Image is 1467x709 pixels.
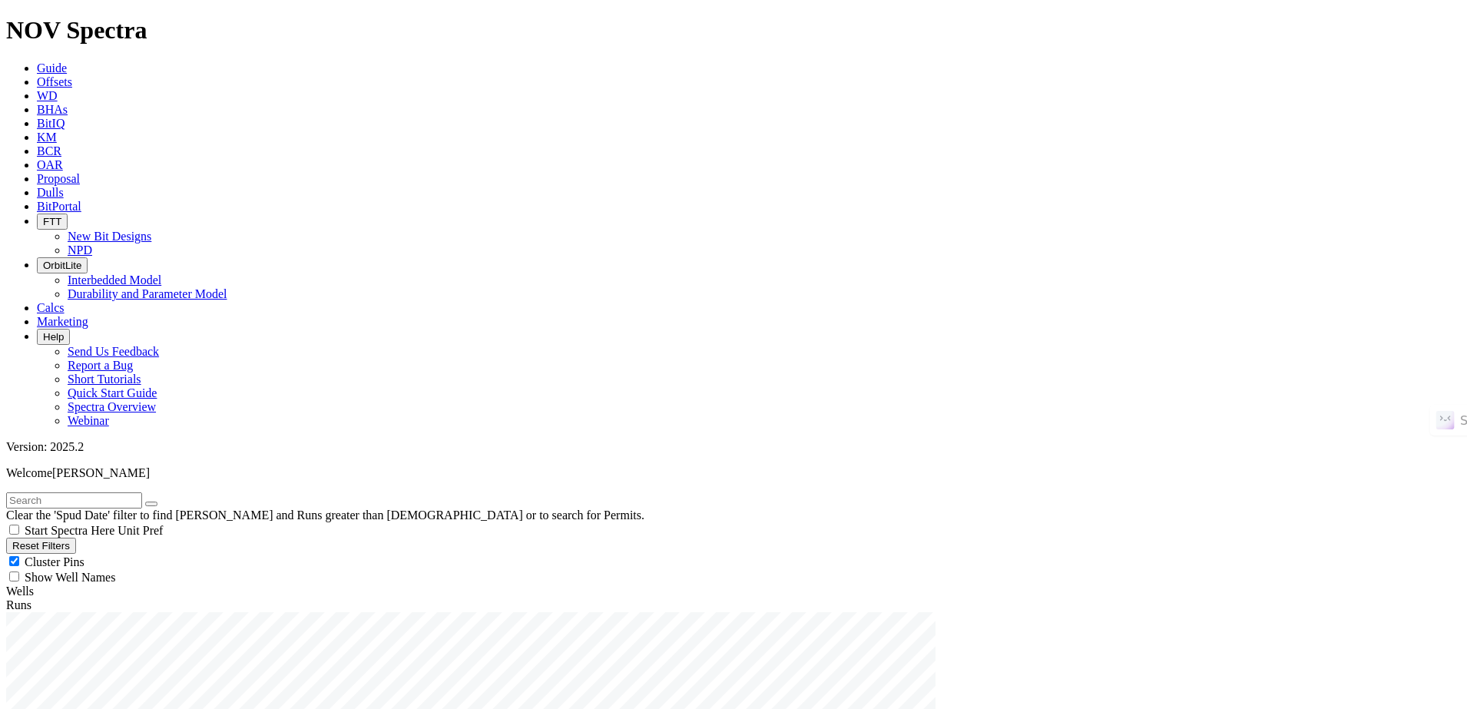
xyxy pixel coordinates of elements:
[68,373,141,386] a: Short Tutorials
[25,524,114,537] span: Start Spectra Here
[6,538,76,554] button: Reset Filters
[37,158,63,171] a: OAR
[68,273,161,287] a: Interbedded Model
[68,230,151,243] a: New Bit Designs
[43,216,61,227] span: FTT
[43,260,81,271] span: OrbitLite
[52,466,150,479] span: [PERSON_NAME]
[6,466,1461,480] p: Welcome
[6,492,142,509] input: Search
[6,585,1461,598] div: Wells
[37,172,80,185] a: Proposal
[68,244,92,257] a: NPD
[37,200,81,213] a: BitPortal
[37,186,64,199] a: Dulls
[68,400,156,413] a: Spectra Overview
[37,103,68,116] a: BHAs
[25,571,115,584] span: Show Well Names
[68,345,159,358] a: Send Us Feedback
[9,525,19,535] input: Start Spectra Here
[37,315,88,328] a: Marketing
[25,555,84,568] span: Cluster Pins
[43,331,64,343] span: Help
[37,117,65,130] a: BitIQ
[37,89,58,102] a: WD
[37,257,88,273] button: OrbitLite
[6,16,1461,45] h1: NOV Spectra
[6,440,1461,454] div: Version: 2025.2
[68,414,109,427] a: Webinar
[118,524,163,537] span: Unit Pref
[37,301,65,314] a: Calcs
[37,131,57,144] a: KM
[6,598,1461,612] div: Runs
[37,61,67,75] a: Guide
[68,359,133,372] a: Report a Bug
[37,75,72,88] a: Offsets
[68,287,227,300] a: Durability and Parameter Model
[37,144,61,157] a: BCR
[37,214,68,230] button: FTT
[68,386,157,399] a: Quick Start Guide
[37,329,70,345] button: Help
[6,509,644,522] span: Clear the 'Spud Date' filter to find [PERSON_NAME] and Runs greater than [DEMOGRAPHIC_DATA] or to...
